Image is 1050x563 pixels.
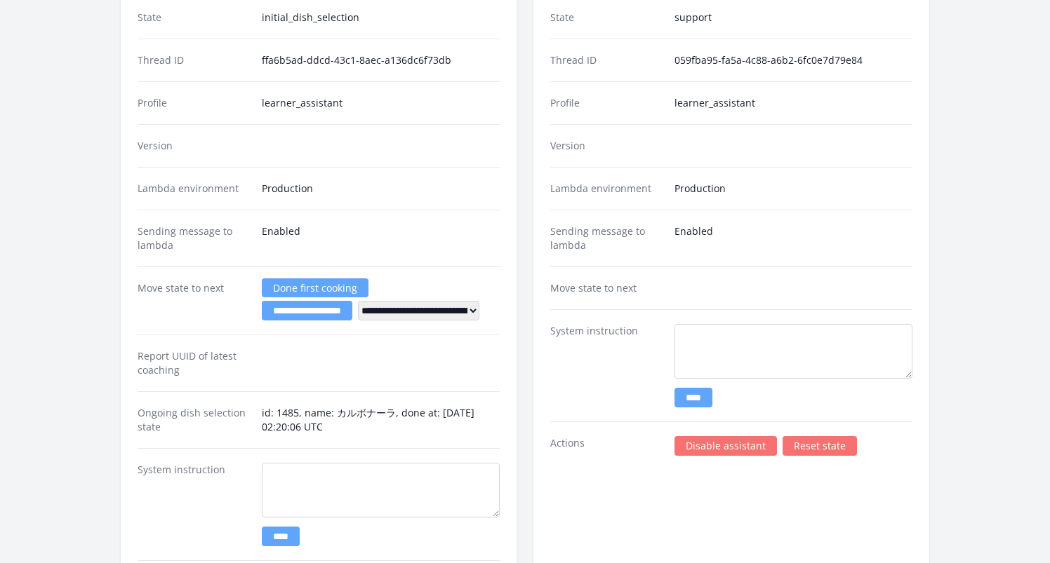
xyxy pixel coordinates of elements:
[674,182,912,196] dd: Production
[550,53,663,67] dt: Thread ID
[138,224,251,252] dt: Sending message to lambda
[550,182,663,196] dt: Lambda environment
[138,53,251,67] dt: Thread ID
[138,11,251,25] dt: State
[550,224,663,252] dt: Sending message to lambda
[674,53,912,67] dd: 059fba95-fa5a-4c88-a6b2-6fc0e7d79e84
[138,281,251,320] dt: Move state to next
[550,96,663,110] dt: Profile
[550,139,663,153] dt: Version
[550,11,663,25] dt: State
[262,224,500,252] dd: Enabled
[550,281,663,295] dt: Move state to next
[138,406,251,434] dt: Ongoing dish selection state
[138,349,251,377] dt: Report UUID of latest coaching
[138,463,251,546] dt: System instruction
[138,182,251,196] dt: Lambda environment
[674,96,912,110] dd: learner_assistant
[262,53,500,67] dd: ffa6b5ad-ddcd-43c1-8aec-a136dc6f73db
[674,436,777,456] a: Disable assistant
[550,324,663,407] dt: System instruction
[138,96,251,110] dt: Profile
[138,139,251,153] dt: Version
[262,182,500,196] dd: Production
[262,96,500,110] dd: learner_assistant
[262,406,500,434] dd: id: 1485, name: カルボナーラ, done at: [DATE] 02:20:06 UTC
[262,278,368,297] a: Done first cooking
[674,224,912,252] dd: Enabled
[262,11,500,25] dd: initial_dish_selection
[550,436,663,456] dt: Actions
[674,11,912,25] dd: support
[783,436,857,456] a: Reset state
